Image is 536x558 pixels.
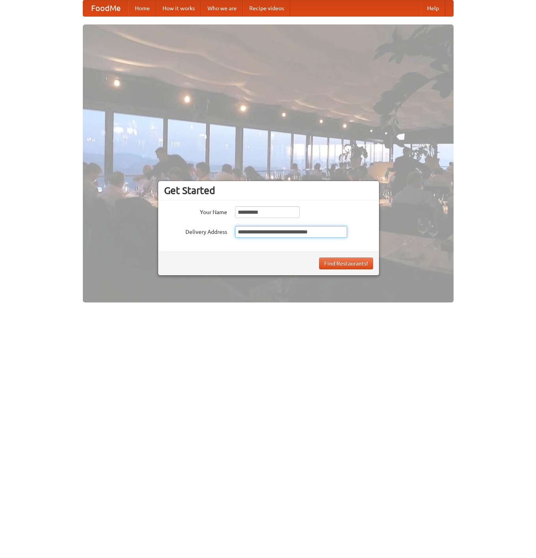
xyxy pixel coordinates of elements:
a: Who we are [201,0,243,16]
label: Delivery Address [164,226,227,236]
h3: Get Started [164,185,373,196]
a: How it works [156,0,201,16]
label: Your Name [164,206,227,216]
a: FoodMe [83,0,129,16]
button: Find Restaurants! [319,258,373,269]
a: Home [129,0,156,16]
a: Help [421,0,445,16]
a: Recipe videos [243,0,290,16]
